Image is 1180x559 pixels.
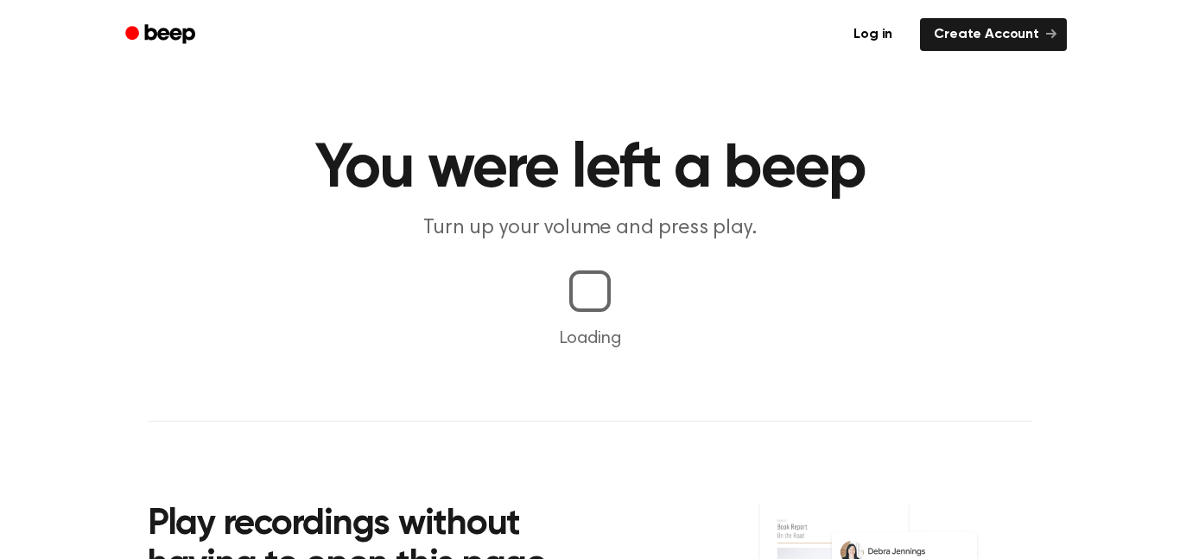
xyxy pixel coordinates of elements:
p: Loading [21,326,1159,352]
a: Beep [113,18,211,52]
p: Turn up your volume and press play. [258,214,922,243]
h1: You were left a beep [148,138,1032,200]
a: Log in [836,15,910,54]
a: Create Account [920,18,1067,51]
